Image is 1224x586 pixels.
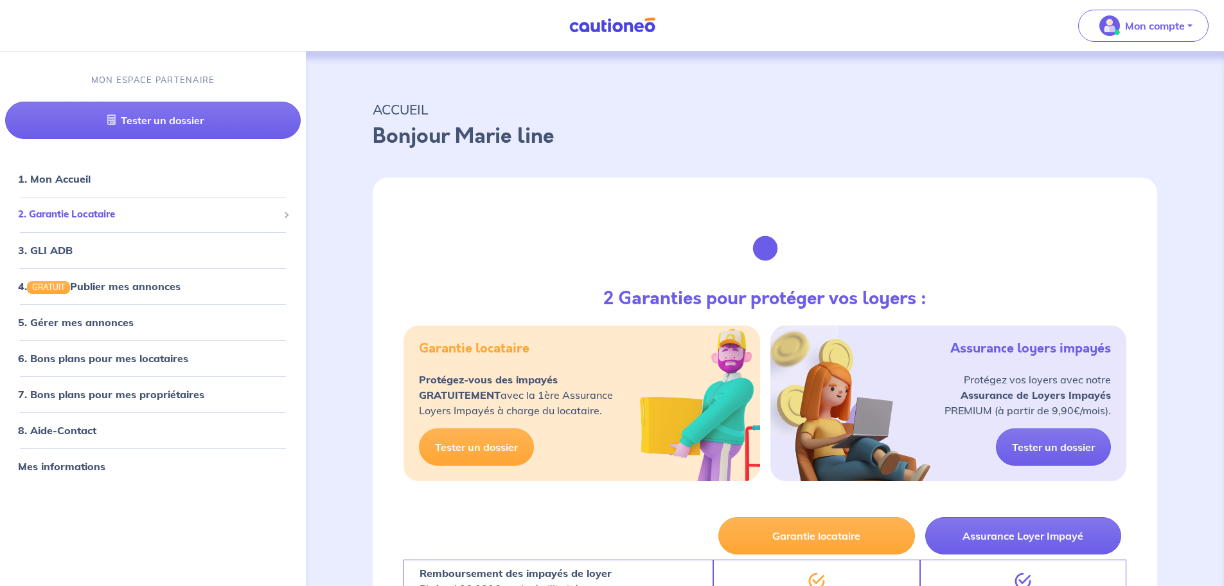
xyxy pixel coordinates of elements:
[1099,15,1120,36] img: illu_account_valid_menu.svg
[5,381,301,407] div: 7. Bons plans pour mes propriétaires
[18,207,278,222] span: 2. Garantie Locataire
[373,121,1157,152] p: Bonjour Marie line
[5,237,301,263] div: 3. GLI ADB
[5,166,301,192] div: 1. Mon Accueil
[419,372,613,418] p: avec la 1ère Assurance Loyers Impayés à charge du locataire.
[996,428,1111,466] a: Tester un dossier
[718,517,914,554] button: Garantie locataire
[1078,10,1209,42] button: illu_account_valid_menu.svgMon compte
[5,417,301,443] div: 8. Aide-Contact
[18,172,91,185] a: 1. Mon Accueil
[5,453,301,479] div: Mes informations
[5,202,301,227] div: 2. Garantie Locataire
[5,309,301,335] div: 5. Gérer mes annonces
[18,352,188,365] a: 6. Bons plans pour mes locataires
[950,341,1111,356] h5: Assurance loyers impayés
[18,424,96,437] a: 8. Aide-Contact
[373,98,1157,121] p: ACCUEIL
[91,74,215,86] p: MON ESPACE PARTENAIRE
[1125,18,1185,33] p: Mon compte
[18,388,204,401] a: 7. Bons plans pour mes propriétaires
[18,316,134,329] a: 5. Gérer mes annonces
[419,341,529,356] h5: Garantie locataire
[925,517,1121,554] button: Assurance Loyer Impayé
[18,460,105,473] a: Mes informations
[961,389,1111,401] strong: Assurance de Loyers Impayés
[5,273,301,299] div: 4.GRATUITPublier mes annonces
[18,280,181,293] a: 4.GRATUITPublier mes annonces
[5,102,301,139] a: Tester un dossier
[564,17,661,33] img: Cautioneo
[603,288,927,310] h3: 2 Garanties pour protéger vos loyers :
[18,244,73,257] a: 3. GLI ADB
[731,214,800,283] img: justif-loupe
[419,373,558,401] strong: Protégez-vous des impayés GRATUITEMENT
[419,428,534,466] a: Tester un dossier
[5,345,301,371] div: 6. Bons plans pour mes locataires
[945,372,1111,418] p: Protégez vos loyers avec notre PREMIUM (à partir de 9,90€/mois).
[420,567,612,580] strong: Remboursement des impayés de loyer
